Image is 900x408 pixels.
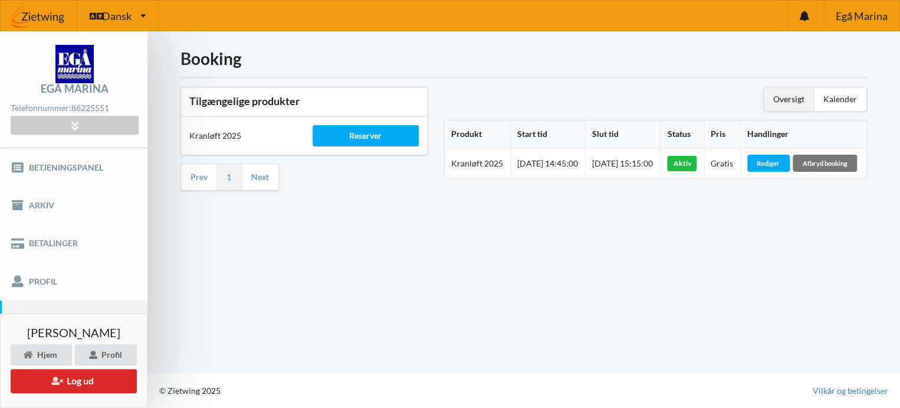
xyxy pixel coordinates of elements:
a: Vilkår og betingelser [813,385,888,397]
h3: Tilgængelige produkter [189,94,419,108]
th: Handlinger [740,120,867,148]
div: Egå Marina [41,83,109,94]
a: 1 [226,172,231,182]
div: Aktiv [667,156,697,171]
a: Prev [190,172,208,182]
div: Telefonnummer: [11,100,138,116]
h1: Booking [180,48,867,69]
th: Pris [704,120,740,148]
div: Reserver [313,125,419,146]
span: Kranløft 2025 [451,158,503,168]
div: Rediger [747,155,790,171]
span: Egå Marina [835,11,887,21]
span: [PERSON_NAME] [27,327,120,338]
th: Produkt [445,120,510,148]
div: Kranløft 2025 [181,122,304,150]
div: Oversigt [764,87,814,111]
span: [DATE] 15:15:00 [592,158,653,168]
div: Afbryd booking [793,155,857,171]
th: Start tid [510,120,585,148]
span: [DATE] 14:45:00 [517,158,578,168]
div: Kalender [814,87,866,111]
img: logo [55,45,94,83]
div: Profil [75,344,137,365]
strong: 86225551 [71,103,109,113]
th: Slut tid [585,120,660,148]
span: Gratis [711,158,733,168]
button: Log ud [11,369,137,393]
th: Status [660,120,704,148]
div: Hjem [11,344,72,365]
a: Next [251,172,269,182]
span: Dansk [102,11,132,21]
